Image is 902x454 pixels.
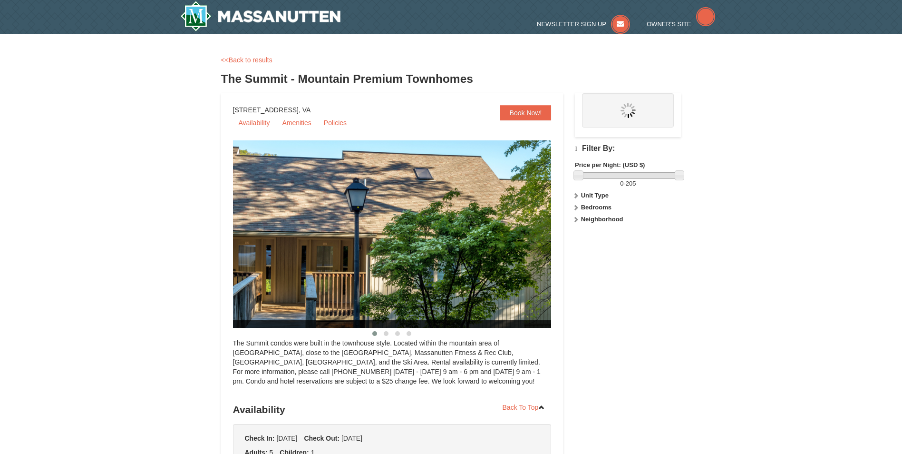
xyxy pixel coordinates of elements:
h3: The Summit - Mountain Premium Townhomes [221,69,681,89]
img: wait.gif [621,103,636,118]
span: Owner's Site [647,20,691,28]
a: Amenities [276,116,317,130]
span: 205 [626,180,636,187]
span: Newsletter Sign Up [537,20,606,28]
a: Back To Top [496,400,552,415]
a: Massanutten Resort [180,1,341,31]
a: Owner's Site [647,20,715,28]
a: Book Now! [500,105,552,120]
span: 0 [620,180,623,187]
a: Policies [318,116,352,130]
span: [DATE] [341,434,362,442]
strong: Bedrooms [581,204,611,211]
strong: Check In: [245,434,275,442]
strong: Check Out: [304,434,339,442]
div: The Summit condos were built in the townhouse style. Located within the mountain area of [GEOGRAP... [233,338,552,395]
img: 19219034-1-0eee7e00.jpg [233,140,575,328]
a: Availability [233,116,276,130]
a: Newsletter Sign Up [537,20,630,28]
img: Massanutten Resort Logo [180,1,341,31]
h4: Filter By: [575,144,681,153]
label: - [575,179,681,188]
strong: Neighborhood [581,216,623,223]
a: <<Back to results [221,56,272,64]
h3: Availability [233,400,552,419]
strong: Unit Type [581,192,609,199]
span: [DATE] [276,434,297,442]
strong: Price per Night: (USD $) [575,161,645,168]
